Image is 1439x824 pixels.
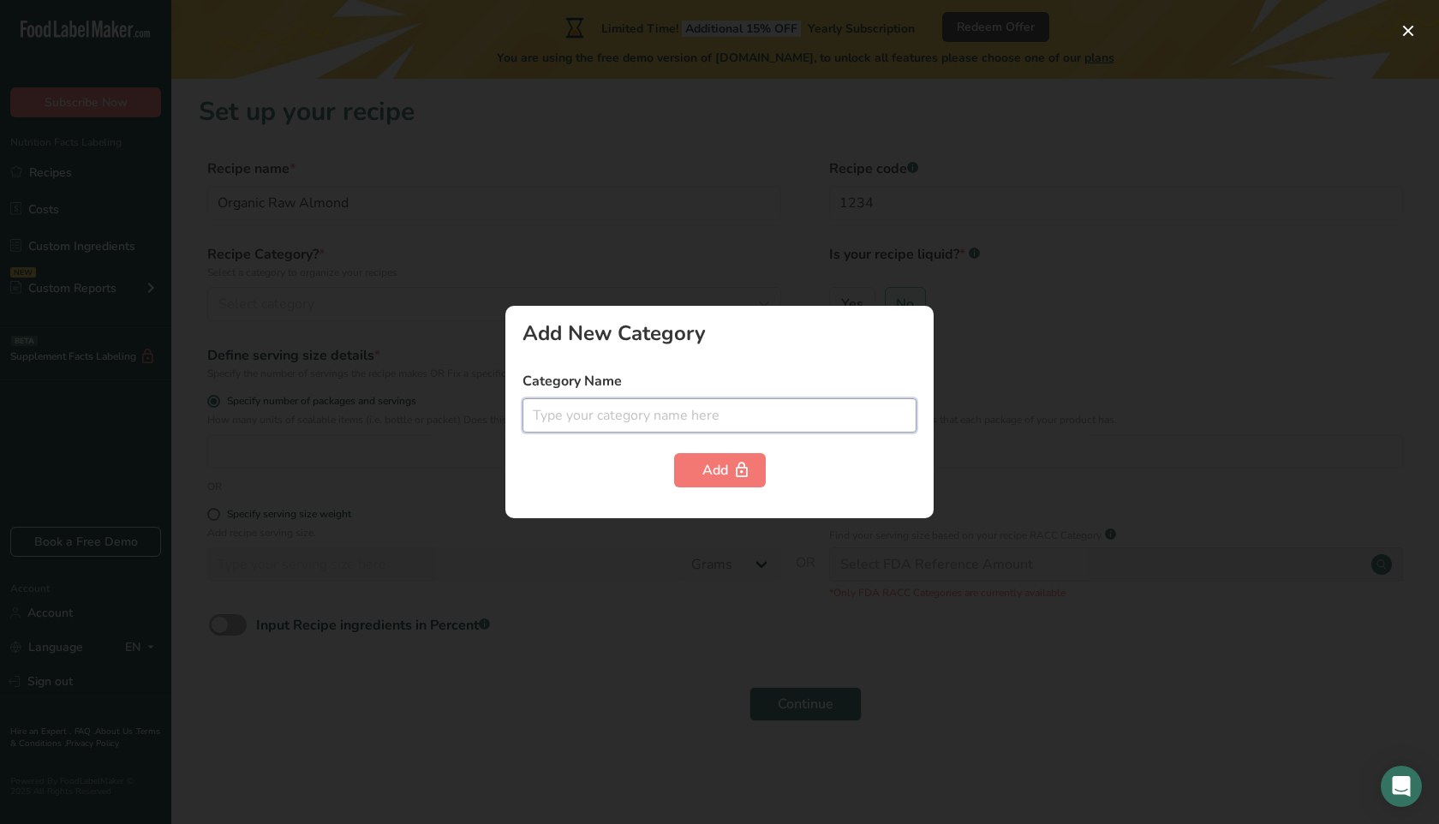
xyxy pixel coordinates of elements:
input: Type your category name here [522,398,917,433]
div: Open Intercom Messenger [1381,766,1422,807]
button: Add [674,453,766,487]
div: Add New Category [522,323,917,343]
label: Category Name [522,371,917,391]
div: Add [702,460,737,481]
